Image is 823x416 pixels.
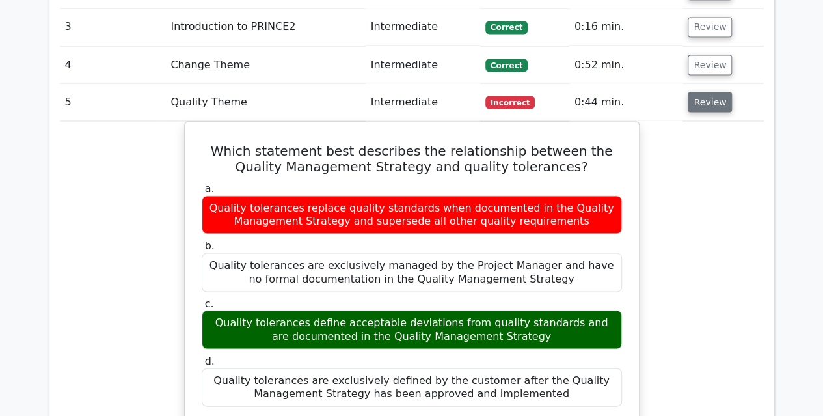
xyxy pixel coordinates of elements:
[60,46,166,83] td: 4
[366,46,480,83] td: Intermediate
[200,143,623,174] h5: Which statement best describes the relationship between the Quality Management Strategy and quali...
[205,182,215,194] span: a.
[569,8,683,46] td: 0:16 min.
[202,368,622,407] div: Quality tolerances are exclusively defined by the customer after the Quality Management Strategy ...
[205,239,215,251] span: b.
[165,83,365,120] td: Quality Theme
[366,8,480,46] td: Intermediate
[60,83,166,120] td: 5
[60,8,166,46] td: 3
[485,59,528,72] span: Correct
[688,17,732,37] button: Review
[205,297,214,309] span: c.
[202,195,622,234] div: Quality tolerances replace quality standards when documented in the Quality Management Strategy a...
[366,83,480,120] td: Intermediate
[688,55,732,75] button: Review
[485,21,528,34] span: Correct
[205,354,215,367] span: d.
[485,96,535,109] span: Incorrect
[569,83,683,120] td: 0:44 min.
[202,310,622,349] div: Quality tolerances define acceptable deviations from quality standards and are documented in the ...
[688,92,732,112] button: Review
[569,46,683,83] td: 0:52 min.
[165,46,365,83] td: Change Theme
[202,253,622,292] div: Quality tolerances are exclusively managed by the Project Manager and have no formal documentatio...
[165,8,365,46] td: Introduction to PRINCE2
